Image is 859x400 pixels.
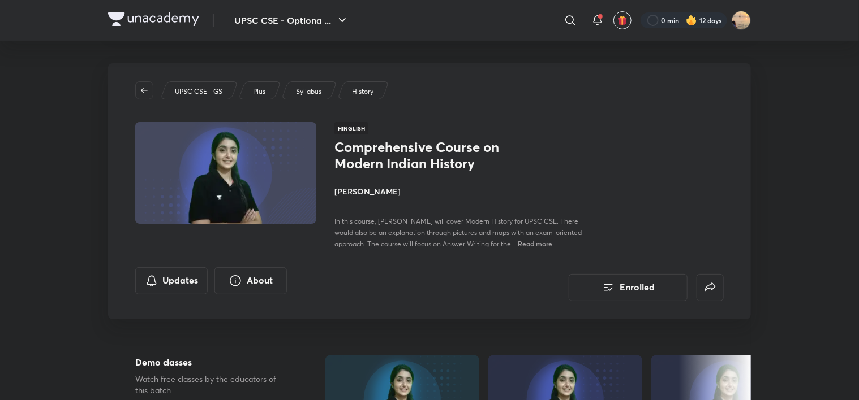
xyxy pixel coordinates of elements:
a: Plus [251,86,268,97]
button: About [214,267,287,294]
a: UPSC CSE - GS [173,86,225,97]
p: Syllabus [296,86,321,97]
a: Company Logo [108,12,199,29]
span: Hinglish [334,122,368,134]
button: avatar [613,11,632,29]
img: Company Logo [108,12,199,26]
a: Syllabus [294,86,324,97]
a: History [350,86,376,97]
h4: [PERSON_NAME] [334,185,588,197]
img: avatar [617,15,628,25]
h1: Comprehensive Course on Modern Indian History [334,139,519,172]
p: Watch free classes by the educators of this batch [135,373,289,396]
button: Updates [135,267,208,294]
img: Snatashree Punyatoya [732,11,751,30]
button: UPSC CSE - Optiona ... [227,9,356,32]
p: UPSC CSE - GS [175,86,222,97]
span: In this course, [PERSON_NAME] will cover Modern History for UPSC CSE. There would also be an expl... [334,217,582,248]
button: Enrolled [569,274,688,301]
p: Plus [253,86,265,97]
span: Read more [518,239,552,248]
button: false [697,274,724,301]
p: History [352,86,373,97]
img: streak [686,15,697,26]
h5: Demo classes [135,355,289,369]
img: Thumbnail [134,121,318,225]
